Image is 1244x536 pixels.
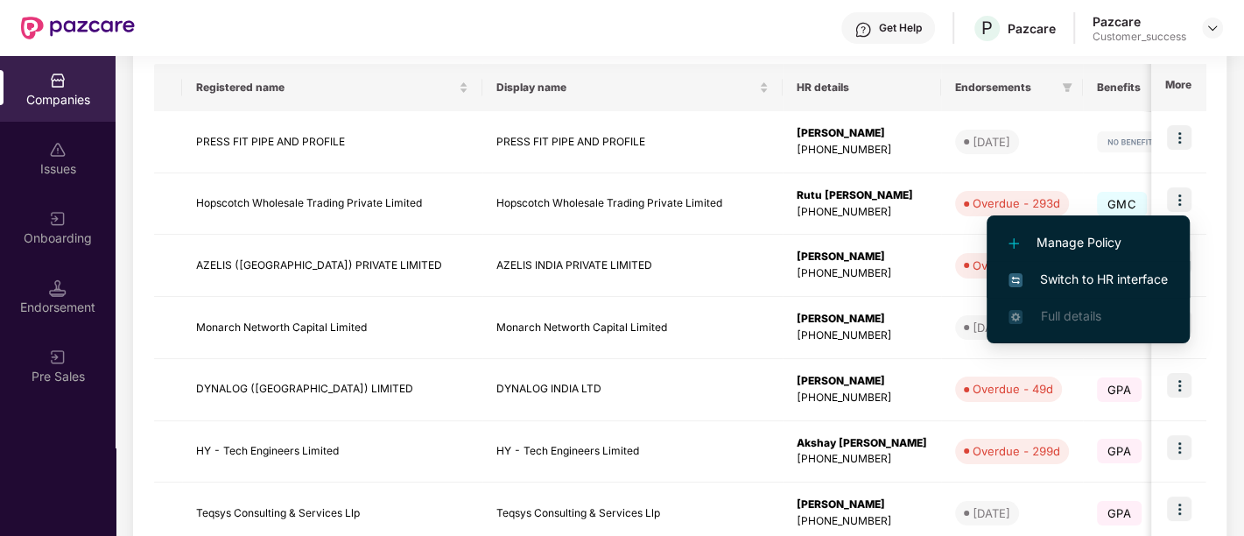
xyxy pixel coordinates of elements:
[1097,439,1142,463] span: GPA
[1040,308,1100,323] span: Full details
[196,81,455,95] span: Registered name
[797,265,927,282] div: [PHONE_NUMBER]
[482,297,783,359] td: Monarch Networth Capital Limited
[797,142,927,159] div: [PHONE_NUMBER]
[182,421,482,483] td: HY - Tech Engineers Limited
[854,21,872,39] img: svg+xml;base64,PHN2ZyBpZD0iSGVscC0zMngzMiIgeG1sbnM9Imh0dHA6Ly93d3cudzMub3JnLzIwMDAvc3ZnIiB3aWR0aD...
[955,81,1055,95] span: Endorsements
[797,497,927,513] div: [PERSON_NAME]
[182,235,482,297] td: AZELIS ([GEOGRAPHIC_DATA]) PRIVATE LIMITED
[182,359,482,421] td: DYNALOG ([GEOGRAPHIC_DATA]) LIMITED
[1009,273,1023,287] img: svg+xml;base64,PHN2ZyB4bWxucz0iaHR0cDovL3d3dy53My5vcmcvMjAwMC9zdmciIHdpZHRoPSIxNiIgaGVpZ2h0PSIxNi...
[482,421,783,483] td: HY - Tech Engineers Limited
[49,72,67,89] img: svg+xml;base64,PHN2ZyBpZD0iQ29tcGFuaWVzIiB4bWxucz0iaHR0cDovL3d3dy53My5vcmcvMjAwMC9zdmciIHdpZHRoPS...
[797,451,927,468] div: [PHONE_NUMBER]
[797,249,927,265] div: [PERSON_NAME]
[973,133,1010,151] div: [DATE]
[973,319,1010,336] div: [DATE]
[182,297,482,359] td: Monarch Networth Capital Limited
[1167,125,1191,150] img: icon
[1167,187,1191,212] img: icon
[1009,238,1019,249] img: svg+xml;base64,PHN2ZyB4bWxucz0iaHR0cDovL3d3dy53My5vcmcvMjAwMC9zdmciIHdpZHRoPSIxMi4yMDEiIGhlaWdodD...
[49,279,67,297] img: svg+xml;base64,PHN2ZyB3aWR0aD0iMTQuNSIgaGVpZ2h0PSIxNC41IiB2aWV3Qm94PSIwIDAgMTYgMTYiIGZpbGw9Im5vbm...
[1093,30,1186,44] div: Customer_success
[482,359,783,421] td: DYNALOG INDIA LTD
[21,17,135,39] img: New Pazcare Logo
[1097,192,1147,216] span: GMC
[49,210,67,228] img: svg+xml;base64,PHN2ZyB3aWR0aD0iMjAiIGhlaWdodD0iMjAiIHZpZXdCb3g9IjAgMCAyMCAyMCIgZmlsbD0ibm9uZSIgeG...
[1097,501,1142,525] span: GPA
[797,373,927,390] div: [PERSON_NAME]
[797,204,927,221] div: [PHONE_NUMBER]
[973,380,1053,398] div: Overdue - 49d
[182,173,482,236] td: Hopscotch Wholesale Trading Private Limited
[182,111,482,173] td: PRESS FIT PIPE AND PROFILE
[1009,310,1023,324] img: svg+xml;base64,PHN2ZyB4bWxucz0iaHR0cDovL3d3dy53My5vcmcvMjAwMC9zdmciIHdpZHRoPSIxNi4zNjMiIGhlaWdodD...
[797,513,927,530] div: [PHONE_NUMBER]
[1008,20,1056,37] div: Pazcare
[482,235,783,297] td: AZELIS INDIA PRIVATE LIMITED
[182,64,482,111] th: Registered name
[482,64,783,111] th: Display name
[49,141,67,159] img: svg+xml;base64,PHN2ZyBpZD0iSXNzdWVzX2Rpc2FibGVkIiB4bWxucz0iaHR0cDovL3d3dy53My5vcmcvMjAwMC9zdmciIH...
[1167,497,1191,521] img: icon
[797,435,927,452] div: Akshay [PERSON_NAME]
[496,81,756,95] span: Display name
[981,18,993,39] span: P
[797,311,927,328] div: [PERSON_NAME]
[797,328,927,344] div: [PHONE_NUMBER]
[1009,270,1168,289] span: Switch to HR interface
[797,390,927,406] div: [PHONE_NUMBER]
[1151,64,1205,111] th: More
[1167,373,1191,398] img: icon
[1097,377,1142,402] span: GPA
[482,173,783,236] td: Hopscotch Wholesale Trading Private Limited
[1097,131,1204,152] img: svg+xml;base64,PHN2ZyB4bWxucz0iaHR0cDovL3d3dy53My5vcmcvMjAwMC9zdmciIHdpZHRoPSIxMjIiIGhlaWdodD0iMj...
[1062,82,1072,93] span: filter
[973,194,1060,212] div: Overdue - 293d
[482,111,783,173] td: PRESS FIT PIPE AND PROFILE
[797,187,927,204] div: Rutu [PERSON_NAME]
[1009,233,1168,252] span: Manage Policy
[783,64,941,111] th: HR details
[1205,21,1219,35] img: svg+xml;base64,PHN2ZyBpZD0iRHJvcGRvd24tMzJ4MzIiIHhtbG5zPSJodHRwOi8vd3d3LnczLm9yZy8yMDAwL3N2ZyIgd2...
[973,257,1053,274] div: Overdue - 12d
[49,349,67,366] img: svg+xml;base64,PHN2ZyB3aWR0aD0iMjAiIGhlaWdodD0iMjAiIHZpZXdCb3g9IjAgMCAyMCAyMCIgZmlsbD0ibm9uZSIgeG...
[973,442,1060,460] div: Overdue - 299d
[1058,77,1076,98] span: filter
[1167,435,1191,460] img: icon
[973,504,1010,522] div: [DATE]
[797,125,927,142] div: [PERSON_NAME]
[879,21,922,35] div: Get Help
[1093,13,1186,30] div: Pazcare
